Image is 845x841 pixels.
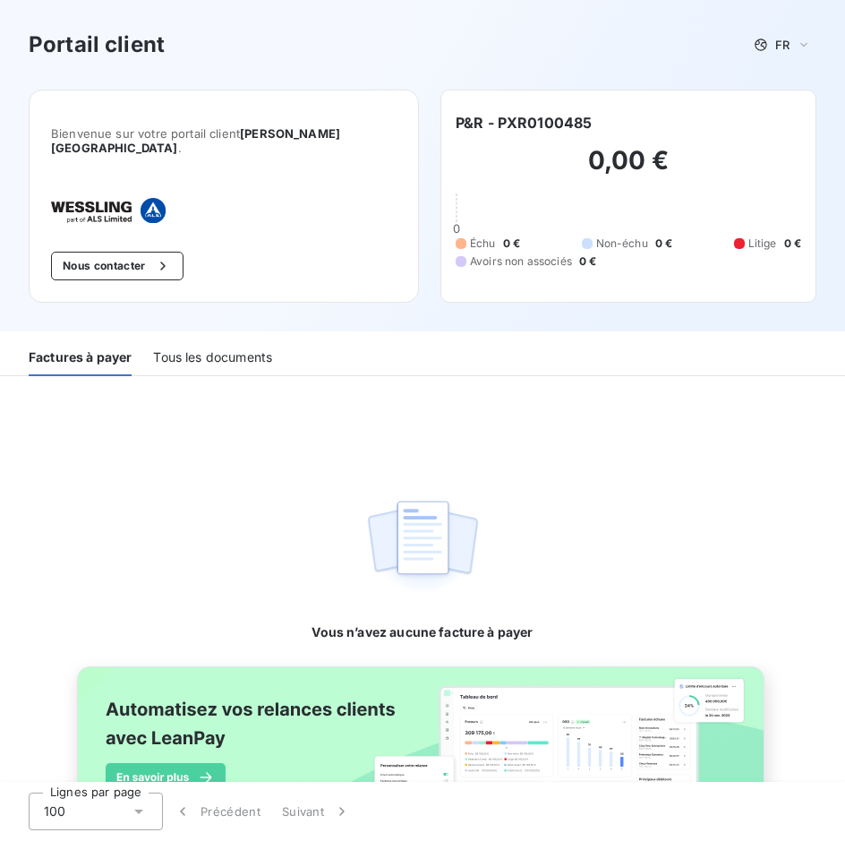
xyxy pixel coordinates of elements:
[784,236,801,252] span: 0 €
[29,29,165,61] h3: Portail client
[312,623,533,641] span: Vous n’avez aucune facture à payer
[456,144,801,194] h2: 0,00 €
[51,252,184,280] button: Nous contacter
[655,236,672,252] span: 0 €
[453,221,460,236] span: 0
[29,339,132,376] div: Factures à payer
[579,253,596,270] span: 0 €
[775,38,790,52] span: FR
[153,339,272,376] div: Tous les documents
[271,793,362,830] button: Suivant
[456,112,592,133] h6: P&R - PXR0100485
[470,253,572,270] span: Avoirs non associés
[163,793,271,830] button: Précédent
[596,236,648,252] span: Non-échu
[51,126,340,155] span: [PERSON_NAME] [GEOGRAPHIC_DATA]
[365,491,480,602] img: empty state
[44,802,65,820] span: 100
[503,236,520,252] span: 0 €
[470,236,496,252] span: Échu
[51,126,397,155] span: Bienvenue sur votre portail client .
[51,198,166,223] img: Company logo
[748,236,777,252] span: Litige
